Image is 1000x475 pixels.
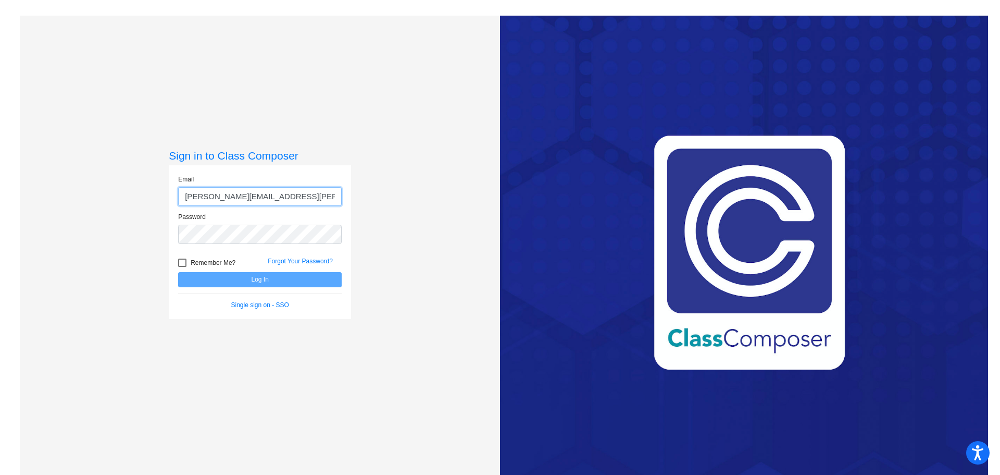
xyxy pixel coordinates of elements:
[191,257,235,269] span: Remember Me?
[169,149,351,162] h3: Sign in to Class Composer
[178,175,194,184] label: Email
[268,258,333,265] a: Forgot Your Password?
[178,212,206,222] label: Password
[178,272,342,287] button: Log In
[231,301,289,309] a: Single sign on - SSO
